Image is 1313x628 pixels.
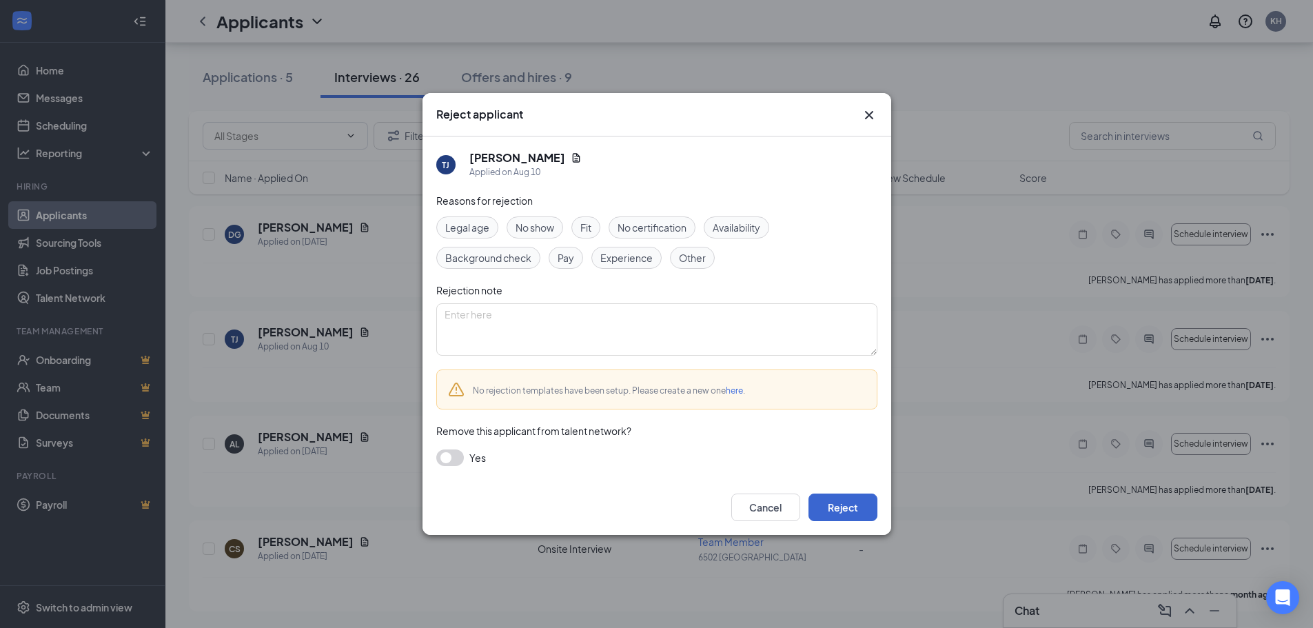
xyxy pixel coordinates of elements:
[445,220,489,235] span: Legal age
[442,159,449,171] div: TJ
[713,220,760,235] span: Availability
[861,107,877,123] button: Close
[448,381,465,398] svg: Warning
[516,220,554,235] span: No show
[679,250,706,265] span: Other
[618,220,686,235] span: No certification
[726,385,743,396] a: here
[436,194,533,207] span: Reasons for rejection
[469,449,486,466] span: Yes
[436,425,631,437] span: Remove this applicant from talent network?
[580,220,591,235] span: Fit
[436,284,502,296] span: Rejection note
[558,250,574,265] span: Pay
[469,150,565,165] h5: [PERSON_NAME]
[1266,581,1299,614] div: Open Intercom Messenger
[808,494,877,521] button: Reject
[571,152,582,163] svg: Document
[861,107,877,123] svg: Cross
[445,250,531,265] span: Background check
[436,107,523,122] h3: Reject applicant
[473,385,745,396] span: No rejection templates have been setup. Please create a new one .
[731,494,800,521] button: Cancel
[600,250,653,265] span: Experience
[469,165,582,179] div: Applied on Aug 10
